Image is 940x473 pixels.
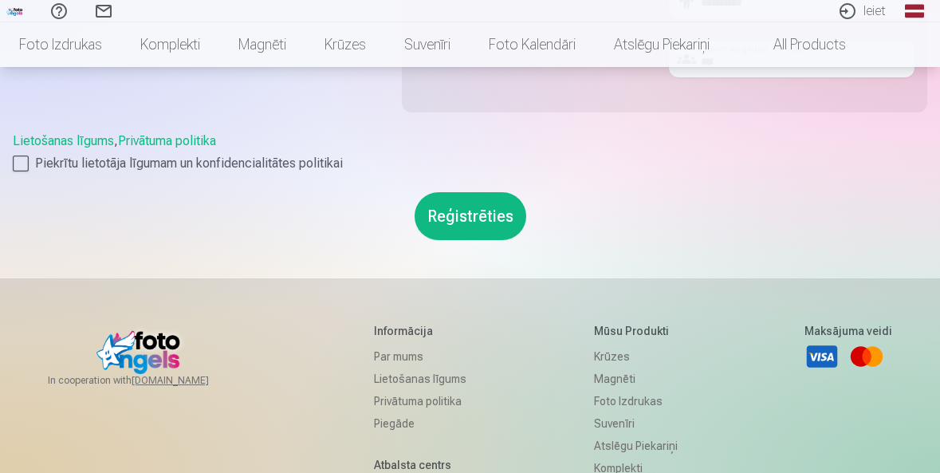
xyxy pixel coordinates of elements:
a: Lietošanas līgums [374,368,466,390]
a: Magnēti [594,368,678,390]
a: Par mums [374,345,466,368]
span: In cooperation with [48,374,247,387]
h5: Mūsu produkti [594,323,678,339]
a: All products [729,22,865,67]
a: Krūzes [594,345,678,368]
div: , [13,132,927,173]
a: Visa [804,339,840,374]
a: Lietošanas līgums [13,133,114,148]
button: Reģistrēties [415,192,526,240]
img: /fa1 [6,6,24,16]
a: Privātuma politika [374,390,466,412]
a: Krūzes [305,22,385,67]
a: Piegāde [374,412,466,435]
h5: Atbalsta centrs [374,457,466,473]
a: Foto izdrukas [594,390,678,412]
a: Komplekti [121,22,219,67]
a: [DOMAIN_NAME] [132,374,247,387]
a: Atslēgu piekariņi [594,435,678,457]
h5: Informācija [374,323,466,339]
a: Magnēti [219,22,305,67]
a: Mastercard [849,339,884,374]
a: Foto kalendāri [470,22,595,67]
label: Piekrītu lietotāja līgumam un konfidencialitātes politikai [13,154,927,173]
a: Suvenīri [594,412,678,435]
a: Atslēgu piekariņi [595,22,729,67]
a: Privātuma politika [118,133,216,148]
h5: Maksājuma veidi [804,323,892,339]
a: Suvenīri [385,22,470,67]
